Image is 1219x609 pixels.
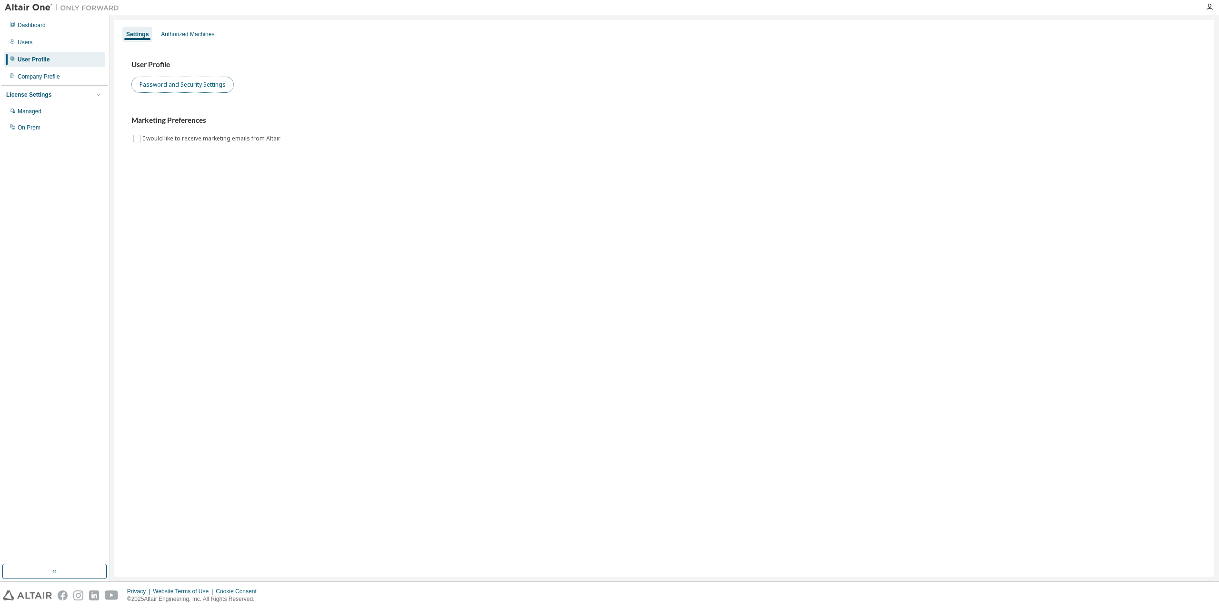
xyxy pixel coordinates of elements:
div: On Prem [18,124,40,131]
div: Dashboard [18,21,46,29]
div: Managed [18,108,41,115]
label: I would like to receive marketing emails from Altair [143,133,282,144]
img: instagram.svg [73,590,83,600]
img: Altair One [5,3,124,12]
img: facebook.svg [58,590,68,600]
button: Password and Security Settings [131,77,234,93]
div: Cookie Consent [216,588,262,595]
img: linkedin.svg [89,590,99,600]
img: altair_logo.svg [3,590,52,600]
h3: Marketing Preferences [131,116,1197,125]
p: © 2025 Altair Engineering, Inc. All Rights Reserved. [127,595,262,603]
div: License Settings [6,91,51,99]
div: Privacy [127,588,153,595]
div: Company Profile [18,73,60,80]
div: Website Terms of Use [153,588,216,595]
img: youtube.svg [105,590,119,600]
div: Users [18,39,32,46]
div: Authorized Machines [161,30,214,38]
div: Settings [126,30,149,38]
div: User Profile [18,56,50,63]
h3: User Profile [131,60,1197,70]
